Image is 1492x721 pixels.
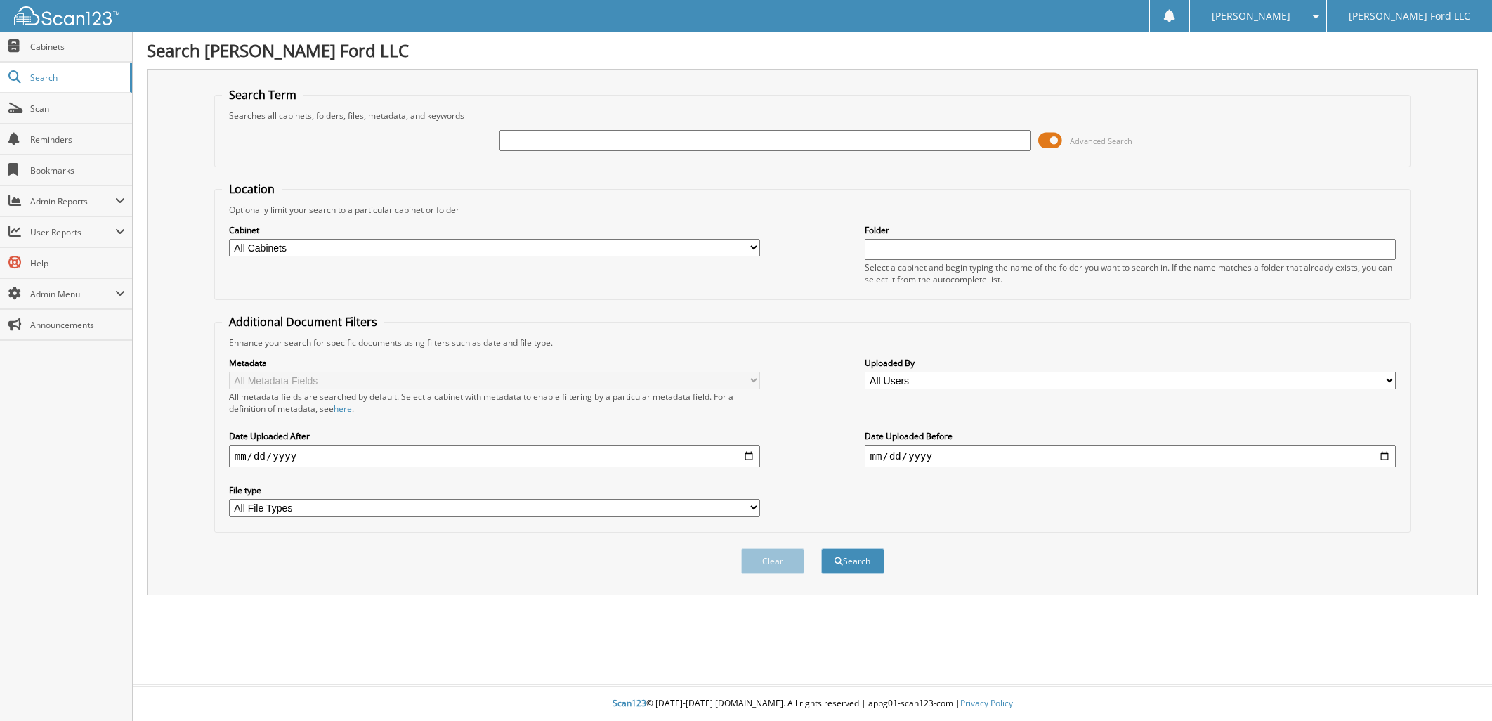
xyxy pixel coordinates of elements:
span: Reminders [30,134,125,145]
div: Select a cabinet and begin typing the name of the folder you want to search in. If the name match... [865,261,1396,285]
span: Bookmarks [30,164,125,176]
div: Optionally limit your search to a particular cabinet or folder [222,204,1403,216]
label: Folder [865,224,1396,236]
legend: Search Term [222,87,303,103]
a: Privacy Policy [960,697,1013,709]
label: Cabinet [229,224,761,236]
h1: Search [PERSON_NAME] Ford LLC [147,39,1478,62]
label: Uploaded By [865,357,1396,369]
div: All metadata fields are searched by default. Select a cabinet with metadata to enable filtering b... [229,391,761,415]
button: Clear [741,548,804,574]
label: Date Uploaded Before [865,430,1396,442]
label: Date Uploaded After [229,430,761,442]
span: Help [30,257,125,269]
label: File type [229,484,761,496]
span: User Reports [30,226,115,238]
span: [PERSON_NAME] [1212,12,1290,20]
span: Admin Menu [30,288,115,300]
div: Enhance your search for specific documents using filters such as date and file type. [222,337,1403,349]
legend: Additional Document Filters [222,314,384,330]
button: Search [821,548,884,574]
span: Scan123 [613,697,646,709]
span: Announcements [30,319,125,331]
label: Metadata [229,357,761,369]
div: © [DATE]-[DATE] [DOMAIN_NAME]. All rights reserved | appg01-scan123-com | [133,687,1492,721]
span: [PERSON_NAME] Ford LLC [1349,12,1470,20]
a: here [334,403,352,415]
div: Searches all cabinets, folders, files, metadata, and keywords [222,110,1403,122]
span: Scan [30,103,125,115]
legend: Location [222,181,282,197]
input: start [229,445,761,467]
span: Admin Reports [30,195,115,207]
span: Cabinets [30,41,125,53]
img: scan123-logo-white.svg [14,6,119,25]
span: Advanced Search [1070,136,1132,146]
input: end [865,445,1396,467]
span: Search [30,72,123,84]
